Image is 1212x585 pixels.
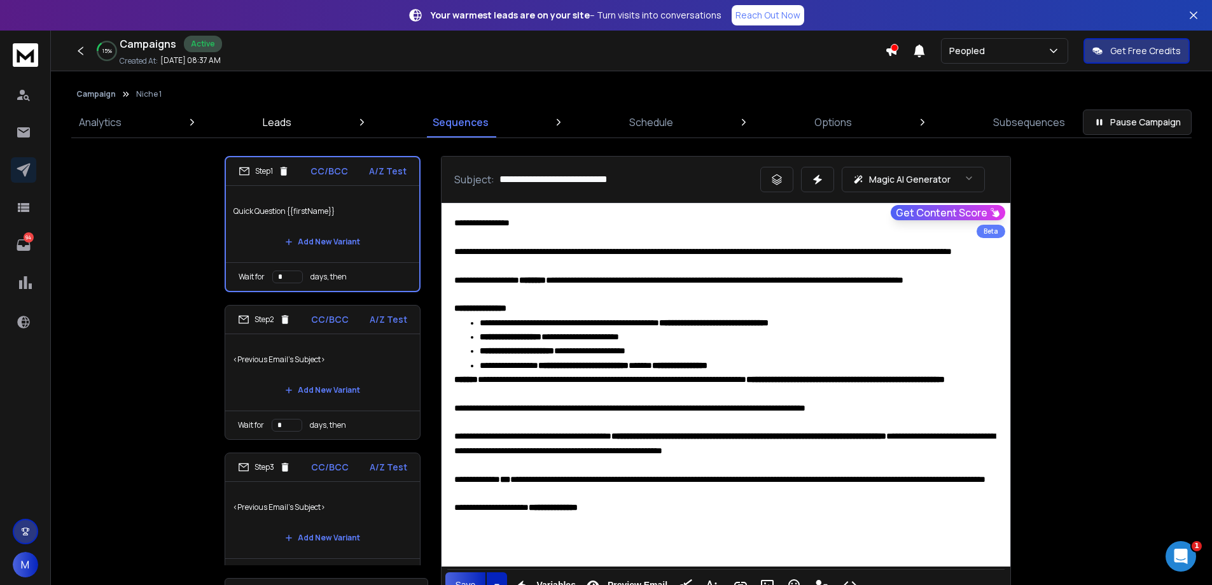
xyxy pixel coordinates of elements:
p: Peopled [949,45,990,57]
li: Step1CC/BCCA/Z TestQuick Question {{firstName}}Add New VariantWait fordays, then [225,156,421,292]
a: 94 [11,232,36,258]
button: Add New Variant [275,229,370,255]
span: 1 [1192,541,1202,551]
div: Active [184,36,222,52]
p: 15 % [102,47,112,55]
button: Add New Variant [275,525,370,551]
p: A/Z Test [369,165,407,178]
iframe: Intercom live chat [1166,541,1196,572]
p: CC/BCC [311,461,349,474]
a: Analytics [71,107,129,137]
p: Options [814,115,852,130]
a: Leads [255,107,299,137]
p: Created At: [120,56,158,66]
button: Magic AI Generator [842,167,985,192]
p: Sequences [433,115,489,130]
p: Wait for [239,272,265,282]
button: Campaign [76,89,116,99]
p: <Previous Email's Subject> [233,490,412,525]
li: Step2CC/BCCA/Z Test<Previous Email's Subject>Add New VariantWait fordays, then [225,305,421,440]
p: Reach Out Now [735,9,800,22]
p: 94 [24,232,34,243]
p: days, then [310,272,347,282]
button: M [13,552,38,577]
div: Step 1 [239,166,289,177]
button: Get Free Credits [1083,38,1190,64]
a: Subsequences [986,107,1073,137]
p: Wait for [238,420,264,430]
p: Get Free Credits [1110,45,1181,57]
p: days, then [310,420,346,430]
p: <Previous Email's Subject> [233,342,412,377]
div: Step 2 [238,314,291,325]
h1: Campaigns [120,36,176,52]
p: CC/BCC [311,313,349,326]
p: [DATE] 08:37 AM [160,55,221,66]
a: Options [807,107,860,137]
p: Subsequences [993,115,1065,130]
div: Step 3 [238,462,291,473]
strong: Your warmest leads are on your site [431,9,590,21]
a: Schedule [622,107,681,137]
a: Sequences [425,107,496,137]
div: Beta [977,225,1005,238]
p: Niche 1 [136,89,162,99]
button: Get Content Score [891,205,1005,220]
p: Subject: [454,172,494,187]
img: logo [13,43,38,67]
button: Pause Campaign [1083,109,1192,135]
a: Reach Out Now [732,5,804,25]
button: Add New Variant [275,377,370,403]
p: – Turn visits into conversations [431,9,721,22]
p: Leads [263,115,291,130]
p: A/Z Test [370,313,407,326]
p: Analytics [79,115,122,130]
p: Quick Question {{firstName}} [233,194,412,229]
p: CC/BCC [310,165,348,178]
p: Schedule [629,115,673,130]
p: A/Z Test [370,461,407,474]
p: Magic AI Generator [869,173,951,186]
